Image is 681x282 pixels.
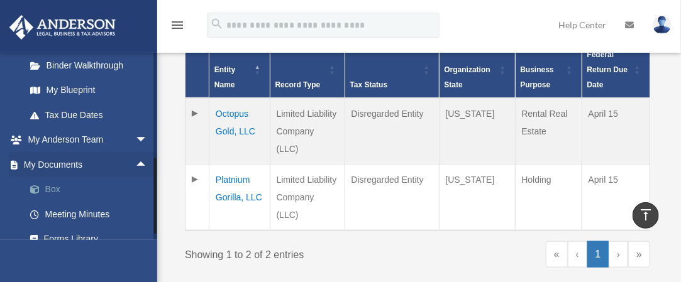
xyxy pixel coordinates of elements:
[653,16,672,34] img: User Pic
[345,164,439,230] td: Disregarded Entity
[587,50,628,89] span: Federal Return Due Date
[439,98,515,165] td: [US_STATE]
[18,78,160,103] a: My Blueprint
[638,207,653,222] i: vertical_align_top
[275,80,321,89] span: Record Type
[445,65,490,89] span: Organization State
[515,164,582,230] td: Holding
[521,65,554,89] span: Business Purpose
[18,53,160,78] a: Binder Walkthrough
[350,80,388,89] span: Tax Status
[582,41,650,98] th: Federal Return Due Date: Activate to sort
[18,102,160,127] a: Tax Due Dates
[515,98,582,165] td: Rental Real Estate
[185,241,408,264] div: Showing 1 to 2 of 2 entries
[135,152,160,178] span: arrow_drop_up
[9,127,167,153] a: My Anderson Teamarrow_drop_down
[6,15,119,40] img: Anderson Advisors Platinum Portal
[18,177,167,202] a: Box
[439,41,515,98] th: Organization State: Activate to sort
[582,164,650,230] td: April 15
[209,98,270,165] td: Octopus Gold, LLC
[209,41,270,98] th: Entity Name: Activate to invert sorting
[170,18,185,33] i: menu
[633,202,659,229] a: vertical_align_top
[270,98,345,165] td: Limited Liability Company (LLC)
[214,65,235,89] span: Entity Name
[18,227,167,252] a: Forms Library
[439,164,515,230] td: [US_STATE]
[345,41,439,98] th: Tax Status: Activate to sort
[18,202,167,227] a: Meeting Minutes
[345,98,439,165] td: Disregarded Entity
[546,241,568,268] a: First
[210,17,224,31] i: search
[9,152,167,177] a: My Documentsarrow_drop_up
[270,41,345,98] th: Record Type: Activate to sort
[270,164,345,230] td: Limited Liability Company (LLC)
[135,127,160,153] span: arrow_drop_down
[582,98,650,165] td: April 15
[209,164,270,230] td: Platnium Gorilla, LLC
[515,41,582,98] th: Business Purpose: Activate to sort
[170,22,185,33] a: menu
